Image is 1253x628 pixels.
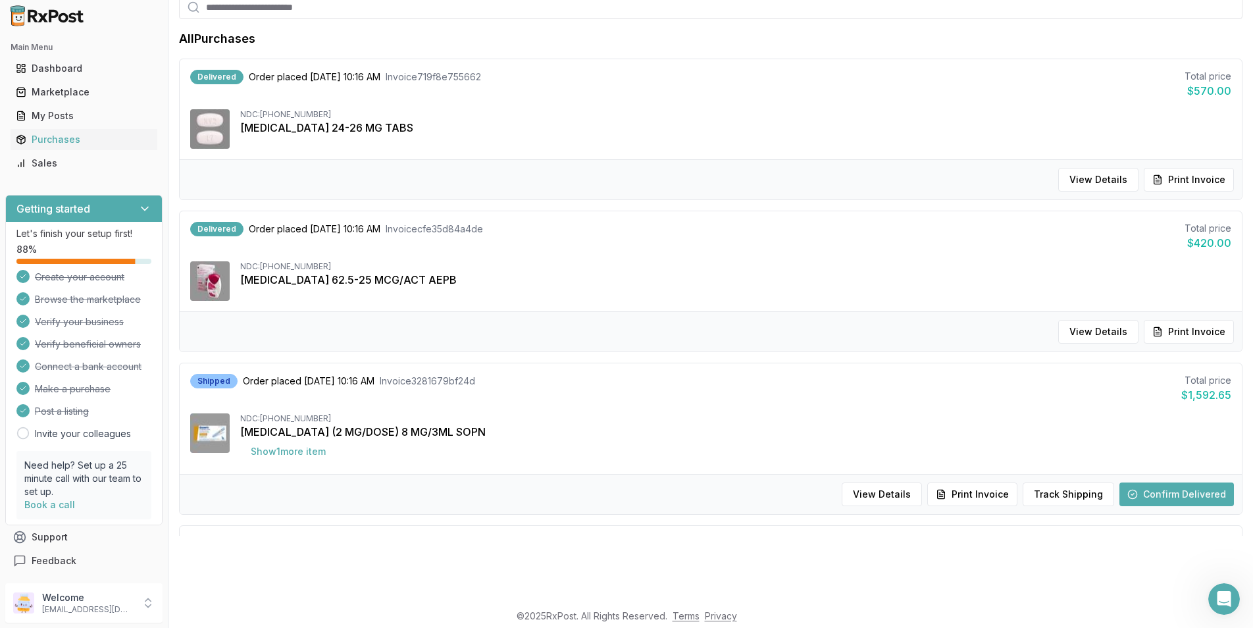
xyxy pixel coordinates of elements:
[5,153,163,174] button: Sales
[842,483,922,506] button: View Details
[16,157,152,170] div: Sales
[35,382,111,396] span: Make a purchase
[240,272,1231,288] div: [MEDICAL_DATA] 62.5-25 MCG/ACT AEPB
[11,104,157,128] a: My Posts
[35,338,141,351] span: Verify beneficial owners
[1058,168,1138,192] button: View Details
[35,315,124,328] span: Verify your business
[16,109,152,122] div: My Posts
[1185,235,1231,251] div: $420.00
[249,70,380,84] span: Order placed [DATE] 10:16 AM
[1181,387,1231,403] div: $1,592.65
[16,62,152,75] div: Dashboard
[5,129,163,150] button: Purchases
[16,86,152,99] div: Marketplace
[42,591,134,604] p: Welcome
[11,151,157,175] a: Sales
[16,243,37,256] span: 88 %
[1185,222,1231,235] div: Total price
[240,109,1231,120] div: NDC: [PHONE_NUMBER]
[35,427,131,440] a: Invite your colleagues
[5,5,89,26] img: RxPost Logo
[11,80,157,104] a: Marketplace
[190,109,230,149] img: Entresto 24-26 MG TABS
[24,499,75,510] a: Book a call
[673,610,700,621] a: Terms
[386,70,481,84] span: Invoice 719f8e755662
[1185,83,1231,99] div: $570.00
[16,133,152,146] div: Purchases
[240,424,1231,440] div: [MEDICAL_DATA] (2 MG/DOSE) 8 MG/3ML SOPN
[1181,374,1231,387] div: Total price
[5,105,163,126] button: My Posts
[386,222,483,236] span: Invoice cfe35d84a4de
[35,405,89,418] span: Post a listing
[243,375,374,388] span: Order placed [DATE] 10:16 AM
[11,42,157,53] h2: Main Menu
[35,360,141,373] span: Connect a bank account
[380,375,475,388] span: Invoice 3281679bf24d
[240,120,1231,136] div: [MEDICAL_DATA] 24-26 MG TABS
[190,222,243,236] div: Delivered
[1185,70,1231,83] div: Total price
[1208,583,1240,615] iframe: Intercom live chat
[42,604,134,615] p: [EMAIL_ADDRESS][DOMAIN_NAME]
[11,128,157,151] a: Purchases
[5,525,163,549] button: Support
[32,554,76,567] span: Feedback
[1058,320,1138,344] button: View Details
[240,413,1231,424] div: NDC: [PHONE_NUMBER]
[16,227,151,240] p: Let's finish your setup first!
[705,610,737,621] a: Privacy
[240,261,1231,272] div: NDC: [PHONE_NUMBER]
[240,440,336,463] button: Show1more item
[5,82,163,103] button: Marketplace
[5,549,163,573] button: Feedback
[1119,483,1234,506] button: Confirm Delivered
[1023,483,1114,506] button: Track Shipping
[190,70,243,84] div: Delivered
[13,592,34,614] img: User avatar
[249,222,380,236] span: Order placed [DATE] 10:16 AM
[35,293,141,306] span: Browse the marketplace
[190,261,230,301] img: Anoro Ellipta 62.5-25 MCG/ACT AEPB
[190,413,230,453] img: Ozempic (2 MG/DOSE) 8 MG/3ML SOPN
[179,30,255,48] h1: All Purchases
[5,58,163,79] button: Dashboard
[1144,320,1234,344] button: Print Invoice
[11,57,157,80] a: Dashboard
[35,271,124,284] span: Create your account
[1144,168,1234,192] button: Print Invoice
[16,201,90,217] h3: Getting started
[927,483,1017,506] button: Print Invoice
[24,459,143,498] p: Need help? Set up a 25 minute call with our team to set up.
[190,374,238,388] div: Shipped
